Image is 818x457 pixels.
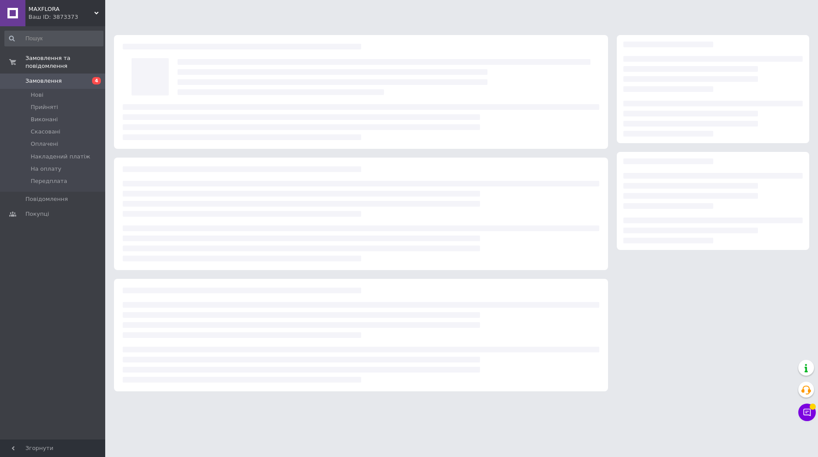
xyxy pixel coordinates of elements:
span: Повідомлення [25,195,68,203]
span: Покупці [25,210,49,218]
span: Скасовані [31,128,60,136]
span: MAXFLORA [28,5,94,13]
span: Замовлення та повідомлення [25,54,105,70]
span: Передплата [31,177,67,185]
span: Прийняті [31,103,58,111]
span: 4 [92,77,101,84]
span: Накладений платіж [31,153,90,161]
span: Замовлення [25,77,62,85]
div: Ваш ID: 3873373 [28,13,105,21]
span: Виконані [31,116,58,123]
button: Чат з покупцем [798,404,816,421]
input: Пошук [4,31,103,46]
span: Оплачені [31,140,58,148]
span: Нові [31,91,43,99]
span: На оплату [31,165,61,173]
